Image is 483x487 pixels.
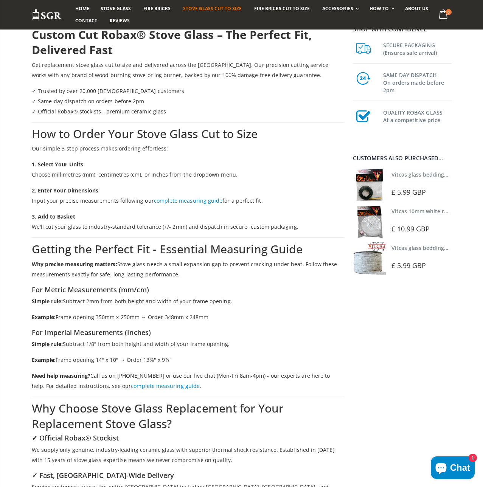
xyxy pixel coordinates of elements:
[32,355,344,365] p: Frame opening 14" x 10" → Order 13⅞" x 9⅞"
[383,40,452,57] h3: SECURE PACKAGING (Ensures safe arrival)
[248,3,315,15] a: Fire Bricks Cut To Size
[101,5,131,12] span: Stove Glass
[383,70,452,94] h3: SAME DAY DISPATCH On orders made before 2pm
[32,339,344,349] p: Subtract 1/8" from both height and width of your frame opening.
[391,188,426,197] span: £ 5.99 GBP
[131,382,200,389] a: complete measuring guide
[104,15,135,27] a: Reviews
[143,5,171,12] span: Fire Bricks
[391,261,426,270] span: £ 5.99 GBP
[32,312,344,322] p: Frame opening 350mm x 250mm → Order 348mm x 248mm
[32,285,344,294] h3: For Metric Measurements (mm/cm)
[32,401,344,431] h2: Why Choose Stove Glass Replacement for Your Replacement Stove Glass?
[32,298,63,305] strong: Simple rule:
[32,313,56,321] strong: Example:
[317,3,362,15] a: Accessories
[364,3,398,15] a: How To
[429,456,477,481] inbox-online-store-chat: Shopify online store chat
[32,185,344,206] p: Input your precise measurements following our for a perfect fit.
[32,211,344,232] p: We'll cut your glass to industry-standard tolerance (+/- 2mm) and dispatch in secure, custom pack...
[32,27,312,58] strong: Custom Cut Robax® Stove Glass – The Perfect Fit, Delivered Fast
[95,3,137,15] a: Stove Glass
[32,159,344,180] p: Choose millimetres (mm), centimetres (cm), or inches from the dropdown menu.
[32,371,344,391] p: Call us on [PHONE_NUMBER] or use our live chat (Mon-Fri 8am-4pm) - our experts are here to help. ...
[32,433,344,442] h3: ✓ Official Robax® Stockist
[436,8,451,22] a: 0
[254,5,310,12] span: Fire Bricks Cut To Size
[32,471,344,480] h3: ✓ Fast, [GEOGRAPHIC_DATA]-Wide Delivery
[32,86,344,116] p: ✓ Trusted by over 20,000 [DEMOGRAPHIC_DATA] customers ✓ Same-day dispatch on orders before 2pm ✓ ...
[32,60,344,80] p: Get replacement stove glass cut to size and delivered across the [GEOGRAPHIC_DATA]. Our precision...
[353,169,386,202] img: Vitcas stove glass bedding in tape
[32,372,90,379] strong: Need help measuring?
[183,5,242,12] span: Stove Glass Cut To Size
[75,5,89,12] span: Home
[32,143,344,154] p: Our simple 3-step process makes ordering effortless:
[446,9,452,15] span: 0
[32,161,83,168] strong: 1. Select Your Units
[32,126,344,142] h2: How to Order Your Stove Glass Cut to Size
[391,224,430,233] span: £ 10.99 GBP
[138,3,176,15] a: Fire Bricks
[353,155,452,161] div: Customers also purchased...
[353,242,386,275] img: Vitcas stove glass bedding in tape
[154,197,223,204] a: complete measuring guide
[32,187,99,194] strong: 2. Enter Your Dimensions
[32,242,344,257] h2: Getting the Perfect Fit - Essential Measuring Guide
[32,328,344,337] h3: For Imperial Measurements (Inches)
[32,296,344,306] p: Subtract 2mm from both height and width of your frame opening.
[70,15,103,27] a: Contact
[32,259,344,279] p: Stove glass needs a small expansion gap to prevent cracking under heat. Follow these measurements...
[32,261,117,268] strong: Why precise measuring matters:
[32,340,63,347] strong: Simple rule:
[70,3,95,15] a: Home
[399,3,434,15] a: About us
[32,213,75,220] strong: 3. Add to Basket
[177,3,247,15] a: Stove Glass Cut To Size
[383,107,452,124] h3: QUALITY ROBAX GLASS At a competitive price
[322,5,353,12] span: Accessories
[110,17,130,24] span: Reviews
[405,5,428,12] span: About us
[353,205,386,238] img: Vitcas white rope, glue and gloves kit 10mm
[75,17,97,24] span: Contact
[32,9,62,21] img: Stove Glass Replacement
[32,445,344,465] p: We supply only genuine, industry-leading ceramic glass with superior thermal shock resistance. Es...
[370,5,389,12] span: How To
[32,356,56,363] strong: Example:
